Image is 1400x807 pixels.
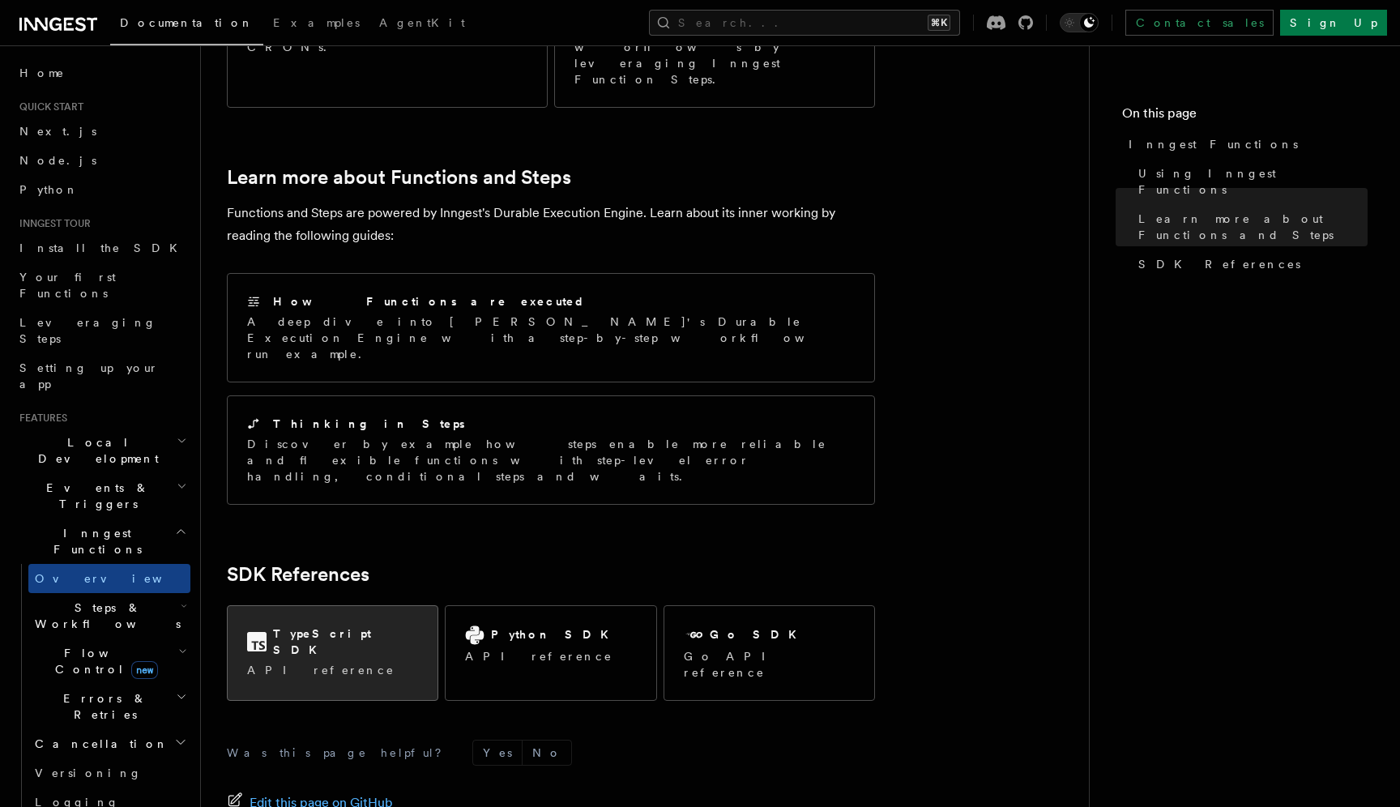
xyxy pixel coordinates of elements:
[1122,104,1368,130] h4: On this page
[13,58,190,88] a: Home
[35,572,202,585] span: Overview
[13,233,190,263] a: Install the SDK
[28,758,190,788] a: Versioning
[273,16,360,29] span: Examples
[664,605,875,701] a: Go SDKGo API reference
[13,525,175,557] span: Inngest Functions
[1132,204,1368,250] a: Learn more about Functions and Steps
[227,202,875,247] p: Functions and Steps are powered by Inngest's Durable Execution Engine. Learn about its inner work...
[19,65,65,81] span: Home
[131,661,158,679] span: new
[13,308,190,353] a: Leveraging Steps
[710,626,806,643] h2: Go SDK
[1060,13,1099,32] button: Toggle dark mode
[273,293,586,310] h2: How Functions are executed
[13,434,177,467] span: Local Development
[247,436,855,485] p: Discover by example how steps enable more reliable and flexible functions with step-level error h...
[1125,10,1274,36] a: Contact sales
[1138,211,1368,243] span: Learn more about Functions and Steps
[19,241,187,254] span: Install the SDK
[491,626,618,643] h2: Python SDK
[1138,256,1300,272] span: SDK References
[13,353,190,399] a: Setting up your app
[13,519,190,564] button: Inngest Functions
[19,271,116,300] span: Your first Functions
[13,100,83,113] span: Quick start
[1132,250,1368,279] a: SDK References
[273,416,465,432] h2: Thinking in Steps
[13,263,190,308] a: Your first Functions
[574,23,855,88] p: Start creating worflows by leveraging Inngest Function Steps.
[13,175,190,204] a: Python
[684,648,855,681] p: Go API reference
[19,154,96,167] span: Node.js
[13,412,67,425] span: Features
[227,563,369,586] a: SDK References
[227,745,453,761] p: Was this page helpful?
[120,16,254,29] span: Documentation
[465,648,618,664] p: API reference
[649,10,960,36] button: Search...⌘K
[28,684,190,729] button: Errors & Retries
[13,473,190,519] button: Events & Triggers
[110,5,263,45] a: Documentation
[227,273,875,382] a: How Functions are executedA deep dive into [PERSON_NAME]'s Durable Execution Engine with a step-b...
[19,361,159,391] span: Setting up your app
[247,662,418,678] p: API reference
[523,741,571,765] button: No
[247,314,855,362] p: A deep dive into [PERSON_NAME]'s Durable Execution Engine with a step-by-step workflow run example.
[28,690,176,723] span: Errors & Retries
[13,480,177,512] span: Events & Triggers
[928,15,950,31] kbd: ⌘K
[1132,159,1368,204] a: Using Inngest Functions
[263,5,369,44] a: Examples
[28,729,190,758] button: Cancellation
[19,125,96,138] span: Next.js
[379,16,465,29] span: AgentKit
[369,5,475,44] a: AgentKit
[227,166,571,189] a: Learn more about Functions and Steps
[19,183,79,196] span: Python
[28,593,190,638] button: Steps & Workflows
[13,117,190,146] a: Next.js
[1122,130,1368,159] a: Inngest Functions
[28,736,169,752] span: Cancellation
[28,564,190,593] a: Overview
[35,766,142,779] span: Versioning
[13,146,190,175] a: Node.js
[1280,10,1387,36] a: Sign Up
[13,217,91,230] span: Inngest tour
[28,645,178,677] span: Flow Control
[445,605,656,701] a: Python SDKAPI reference
[273,626,418,658] h2: TypeScript SDK
[227,605,438,701] a: TypeScript SDKAPI reference
[28,600,181,632] span: Steps & Workflows
[1129,136,1298,152] span: Inngest Functions
[227,395,875,505] a: Thinking in StepsDiscover by example how steps enable more reliable and flexible functions with s...
[13,428,190,473] button: Local Development
[28,638,190,684] button: Flow Controlnew
[473,741,522,765] button: Yes
[1138,165,1368,198] span: Using Inngest Functions
[19,316,156,345] span: Leveraging Steps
